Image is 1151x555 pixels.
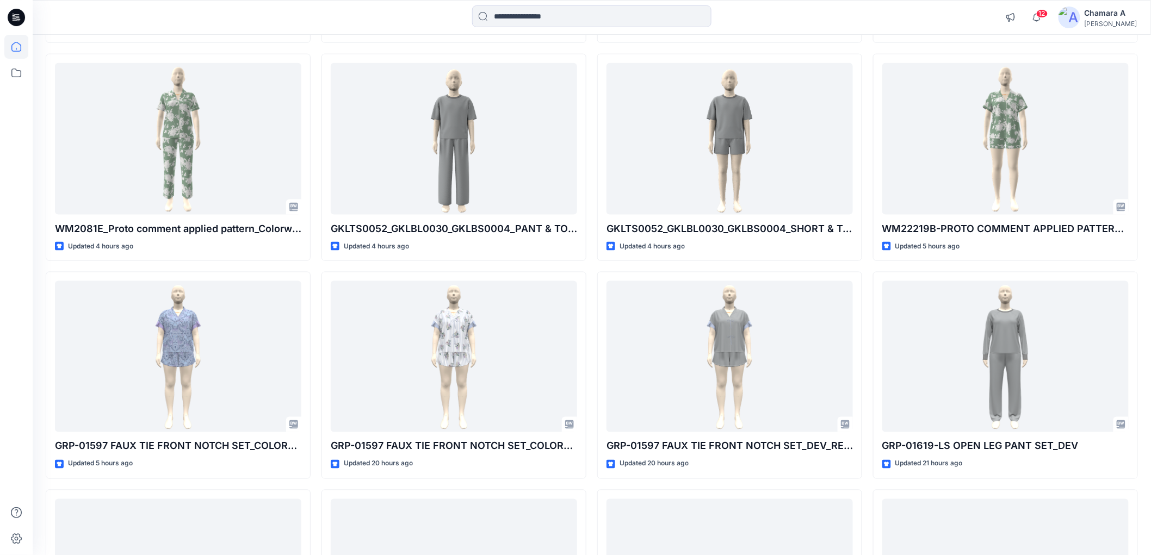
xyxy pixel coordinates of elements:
[882,281,1129,432] a: GRP-01619-LS OPEN LEG PANT SET_DEV
[607,63,853,214] a: GKLTS0052_GKLBL0030_GKLBS0004_SHORT & TOP_REV1
[331,63,577,214] a: GKLTS0052_GKLBL0030_GKLBS0004_PANT & TOP_REV1
[607,439,853,454] p: GRP-01597 FAUX TIE FRONT NOTCH SET_DEV_REV5
[68,458,133,470] p: Updated 5 hours ago
[607,221,853,236] p: GKLTS0052_GKLBL0030_GKLBS0004_SHORT & TOP_REV1
[331,221,577,236] p: GKLTS0052_GKLBL0030_GKLBS0004_PANT & TOP_REV1
[620,458,689,470] p: Updated 20 hours ago
[882,221,1129,236] p: WM22219B-PROTO COMMENT APPLIED PATTERN_COLORWAY_REV9
[55,221,301,236] p: WM2081E_Proto comment applied pattern_Colorway_REV8
[1085,20,1137,28] div: [PERSON_NAME]
[344,241,409,252] p: Updated 4 hours ago
[620,241,685,252] p: Updated 4 hours ago
[607,281,853,432] a: GRP-01597 FAUX TIE FRONT NOTCH SET_DEV_REV5
[895,241,960,252] p: Updated 5 hours ago
[895,458,963,470] p: Updated 21 hours ago
[331,439,577,454] p: GRP-01597 FAUX TIE FRONT NOTCH SET_COLORWAY_REV5
[344,458,413,470] p: Updated 20 hours ago
[55,63,301,214] a: WM2081E_Proto comment applied pattern_Colorway_REV8
[882,63,1129,214] a: WM22219B-PROTO COMMENT APPLIED PATTERN_COLORWAY_REV9
[1059,7,1080,28] img: avatar
[1085,7,1137,20] div: Chamara A
[55,281,301,432] a: GRP-01597 FAUX TIE FRONT NOTCH SET_COLORWAY_REV6
[882,439,1129,454] p: GRP-01619-LS OPEN LEG PANT SET_DEV
[331,281,577,432] a: GRP-01597 FAUX TIE FRONT NOTCH SET_COLORWAY_REV5
[55,439,301,454] p: GRP-01597 FAUX TIE FRONT NOTCH SET_COLORWAY_REV6
[68,241,133,252] p: Updated 4 hours ago
[1036,9,1048,18] span: 12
